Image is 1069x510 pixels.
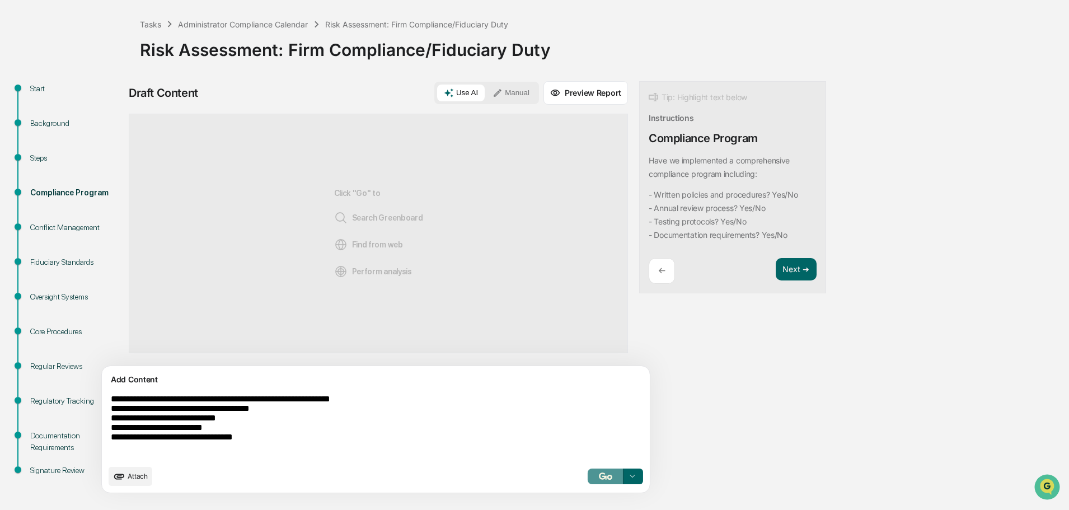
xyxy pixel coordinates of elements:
div: Oversight Systems [30,291,122,303]
div: Signature Review [30,465,122,476]
div: Conflict Management [30,222,122,233]
div: Steps [30,152,122,164]
input: Clear [29,51,185,63]
div: Regular Reviews [30,361,122,372]
p: ← [658,265,665,276]
span: Pylon [111,190,135,198]
div: 🖐️ [11,142,20,151]
div: We're available if you need us! [38,97,142,106]
a: Powered byPylon [79,189,135,198]
img: 1746055101610-c473b297-6a78-478c-a979-82029cc54cd1 [11,86,31,106]
img: Web [334,238,348,251]
img: Search [334,211,348,224]
div: 🗄️ [81,142,90,151]
div: Administrator Compliance Calendar [178,20,308,29]
span: Data Lookup [22,162,71,174]
code: - Written policies and procedures? Yes/No - Annual review process? Yes/No - Testing protocols? Ye... [649,188,812,242]
div: Risk Assessment: Firm Compliance/Fiduciary Duty [140,31,1063,60]
a: 🗄️Attestations [77,137,143,157]
button: upload document [109,467,152,486]
span: Perform analysis [334,265,412,278]
img: Analysis [334,265,348,278]
div: Risk Assessment: Firm Compliance/Fiduciary Duty [325,20,508,29]
div: Core Procedures [30,326,122,338]
div: Background [30,118,122,129]
span: Preclearance [22,141,72,152]
div: Add Content [109,373,643,386]
button: Go [588,469,623,484]
div: Compliance Program [649,132,758,145]
div: Click "Go" to [334,132,423,335]
button: Preview Report [543,81,628,105]
span: Search Greenboard [334,211,423,224]
div: Documentation Requirements [30,430,122,453]
div: Tasks [140,20,161,29]
p: How can we help? [11,24,204,41]
a: 🔎Data Lookup [7,158,75,178]
button: Manual [486,85,536,101]
div: Draft Content [129,86,198,100]
button: Use AI [437,85,485,101]
span: Attach [128,472,148,480]
p: Have we implemented a comprehensive compliance program including: [649,156,790,179]
div: 🔎 [11,163,20,172]
img: Go [599,472,612,480]
div: Compliance Program [30,187,122,199]
a: 🖐️Preclearance [7,137,77,157]
div: Instructions [649,113,694,123]
span: Find from web [334,238,403,251]
div: Start new chat [38,86,184,97]
iframe: Open customer support [1033,473,1063,503]
div: Tip: Highlight text below [649,91,747,104]
span: Attestations [92,141,139,152]
div: Regulatory Tracking [30,395,122,407]
button: Next ➔ [776,258,817,281]
div: Fiduciary Standards [30,256,122,268]
div: Start [30,83,122,95]
button: Start new chat [190,89,204,102]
